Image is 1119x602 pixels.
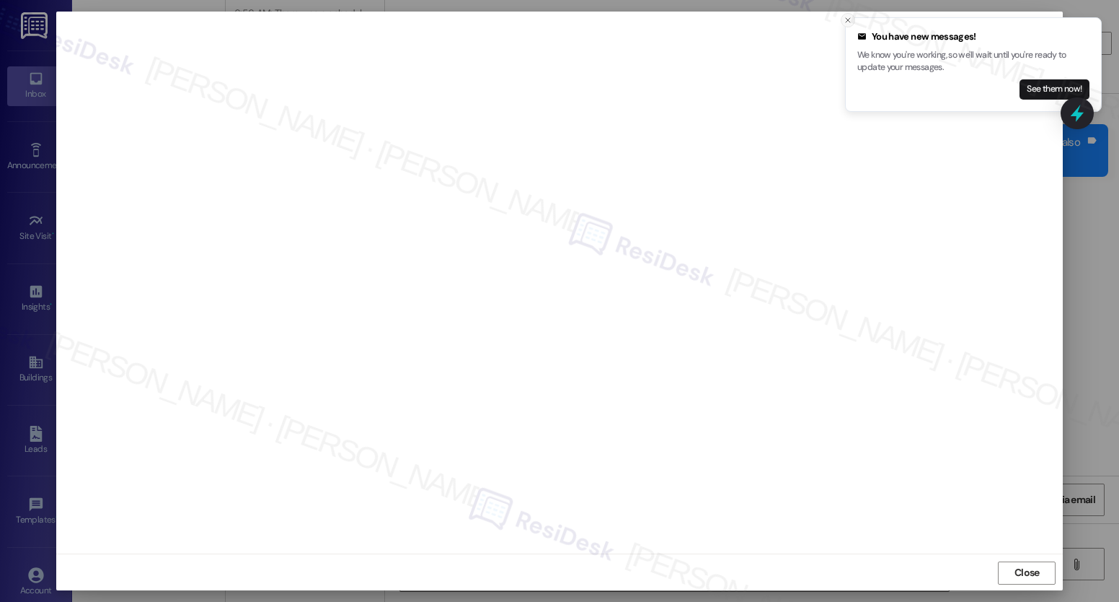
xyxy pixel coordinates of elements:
button: Close [998,562,1056,585]
iframe: retool [63,19,1056,546]
span: Close [1014,565,1040,580]
button: Close toast [841,13,855,27]
button: See them now! [1020,79,1089,100]
p: We know you're working, so we'll wait until you're ready to update your messages. [857,49,1089,74]
div: You have new messages! [857,30,1089,44]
